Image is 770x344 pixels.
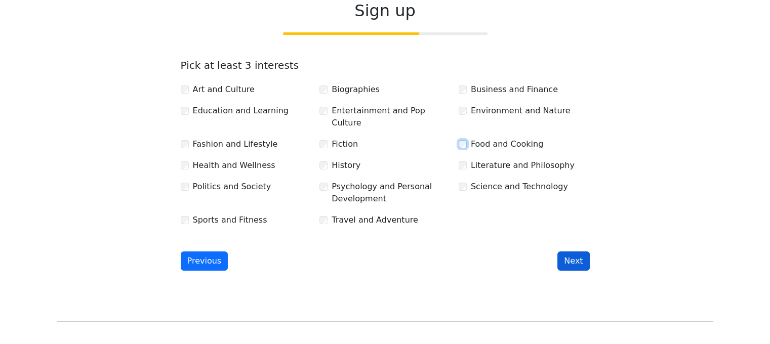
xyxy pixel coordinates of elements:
label: Literature and Philosophy [471,159,575,171]
label: History [332,159,360,171]
label: Politics and Society [193,181,271,193]
label: Pick at least 3 interests [181,59,299,71]
label: Health and Wellness [193,159,275,171]
label: Science and Technology [471,181,568,193]
label: Sports and Fitness [193,214,267,226]
label: Biographies [332,83,380,96]
label: Business and Finance [471,83,558,96]
label: Education and Learning [193,105,289,117]
label: Fashion and Lifestyle [193,138,278,150]
label: Psychology and Personal Development [332,181,451,205]
label: Food and Cooking [471,138,543,150]
label: Art and Culture [193,83,255,96]
button: Previous [181,251,228,271]
label: Fiction [332,138,358,150]
h2: Sign up [181,1,590,20]
label: Environment and Nature [471,105,571,117]
button: Next [557,251,589,271]
label: Travel and Adventure [332,214,418,226]
label: Entertainment and Pop Culture [332,105,451,129]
